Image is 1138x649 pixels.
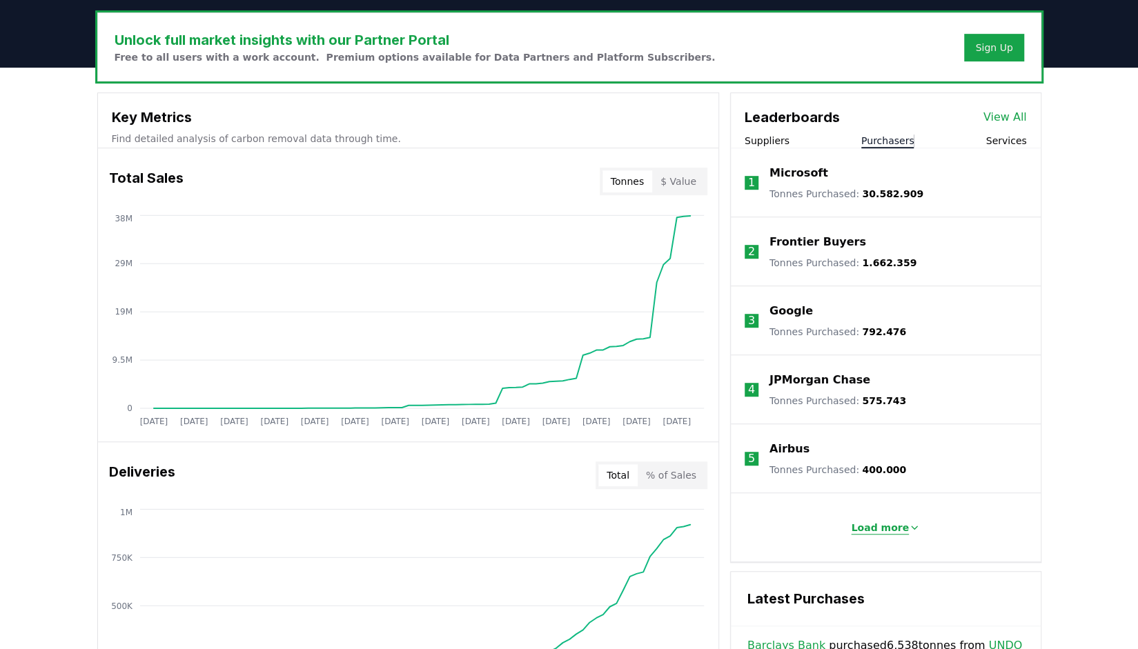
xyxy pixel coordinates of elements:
[769,303,813,319] a: Google
[769,325,906,339] p: Tonnes Purchased :
[745,134,789,148] button: Suppliers
[127,403,133,413] tspan: 0
[502,416,530,426] tspan: [DATE]
[983,109,1027,126] a: View All
[179,416,208,426] tspan: [DATE]
[111,601,133,610] tspan: 500K
[602,170,652,192] button: Tonnes
[220,416,248,426] tspan: [DATE]
[769,394,906,408] p: Tonnes Purchased :
[638,464,705,486] button: % of Sales
[748,381,755,398] p: 4
[109,168,184,195] h3: Total Sales
[748,312,755,329] p: 3
[862,257,916,268] span: 1.662.359
[112,355,132,365] tspan: 9.5M
[115,50,716,64] p: Free to all users with a work account. Premium options available for Data Partners and Platform S...
[862,395,906,406] span: 575.743
[862,326,906,337] span: 792.476
[542,416,570,426] tspan: [DATE]
[652,170,705,192] button: $ Value
[381,416,409,426] tspan: [DATE]
[769,187,923,201] p: Tonnes Purchased :
[115,213,133,223] tspan: 38M
[112,107,705,128] h3: Key Metrics
[840,514,931,541] button: Load more
[300,416,328,426] tspan: [DATE]
[119,507,132,517] tspan: 1M
[111,552,133,562] tspan: 750K
[115,307,133,317] tspan: 19M
[109,461,175,489] h3: Deliveries
[861,134,914,148] button: Purchasers
[115,259,133,268] tspan: 29M
[598,464,638,486] button: Total
[851,521,909,535] p: Load more
[748,243,755,260] p: 2
[341,416,369,426] tspan: [DATE]
[663,416,691,426] tspan: [DATE]
[769,256,916,270] p: Tonnes Purchased :
[964,34,1023,61] button: Sign Up
[747,588,1024,609] h3: Latest Purchases
[421,416,449,426] tspan: [DATE]
[748,450,755,467] p: 5
[582,416,611,426] tspan: [DATE]
[769,372,870,388] a: JPMorgan Chase
[260,416,288,426] tspan: [DATE]
[748,174,755,191] p: 1
[975,41,1012,54] a: Sign Up
[862,188,923,199] span: 30.582.909
[622,416,651,426] tspan: [DATE]
[139,416,168,426] tspan: [DATE]
[462,416,490,426] tspan: [DATE]
[112,132,705,146] p: Find detailed analysis of carbon removal data through time.
[769,463,906,477] p: Tonnes Purchased :
[769,234,866,250] a: Frontier Buyers
[769,441,810,457] a: Airbus
[769,165,828,181] a: Microsoft
[985,134,1026,148] button: Services
[115,30,716,50] h3: Unlock full market insights with our Partner Portal
[862,464,906,475] span: 400.000
[745,107,840,128] h3: Leaderboards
